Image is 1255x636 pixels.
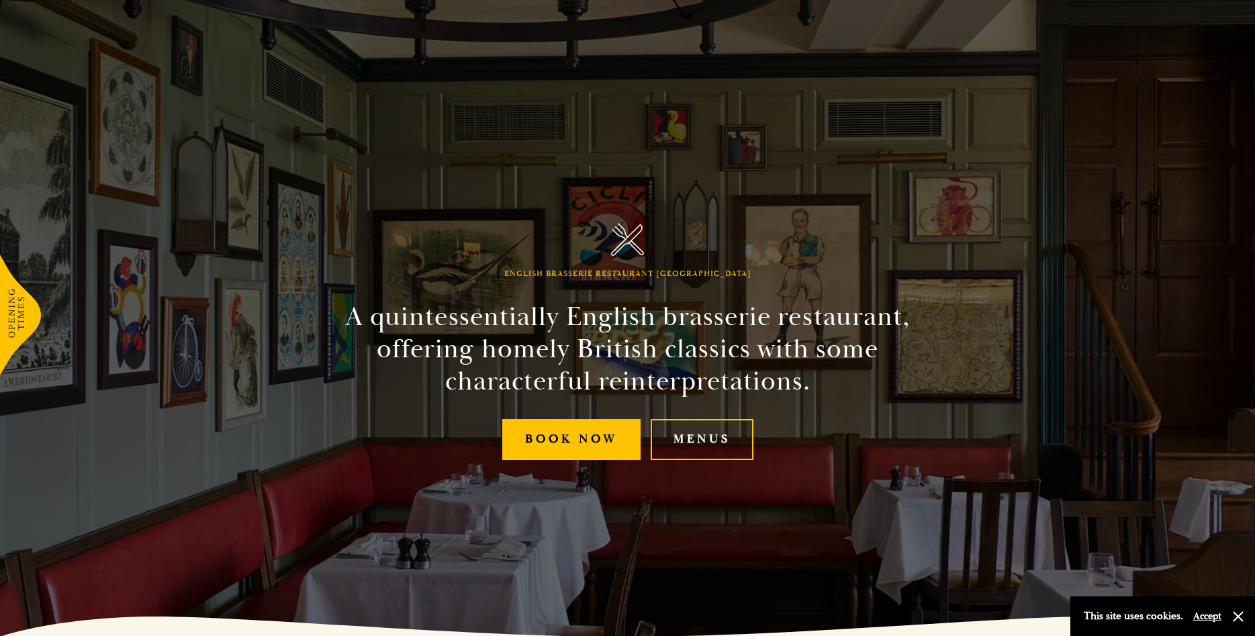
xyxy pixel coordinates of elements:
[1231,610,1245,623] button: Close and accept
[322,301,934,398] h2: A quintessentially English brasserie restaurant, offering homely British classics with some chara...
[502,419,641,460] a: Book Now
[651,419,753,460] a: Menus
[504,269,751,279] h1: English Brasserie Restaurant [GEOGRAPHIC_DATA]
[1193,610,1221,623] button: Accept
[611,223,644,256] img: Parker's Tavern Brasserie Cambridge
[1084,606,1183,626] p: This site uses cookies.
